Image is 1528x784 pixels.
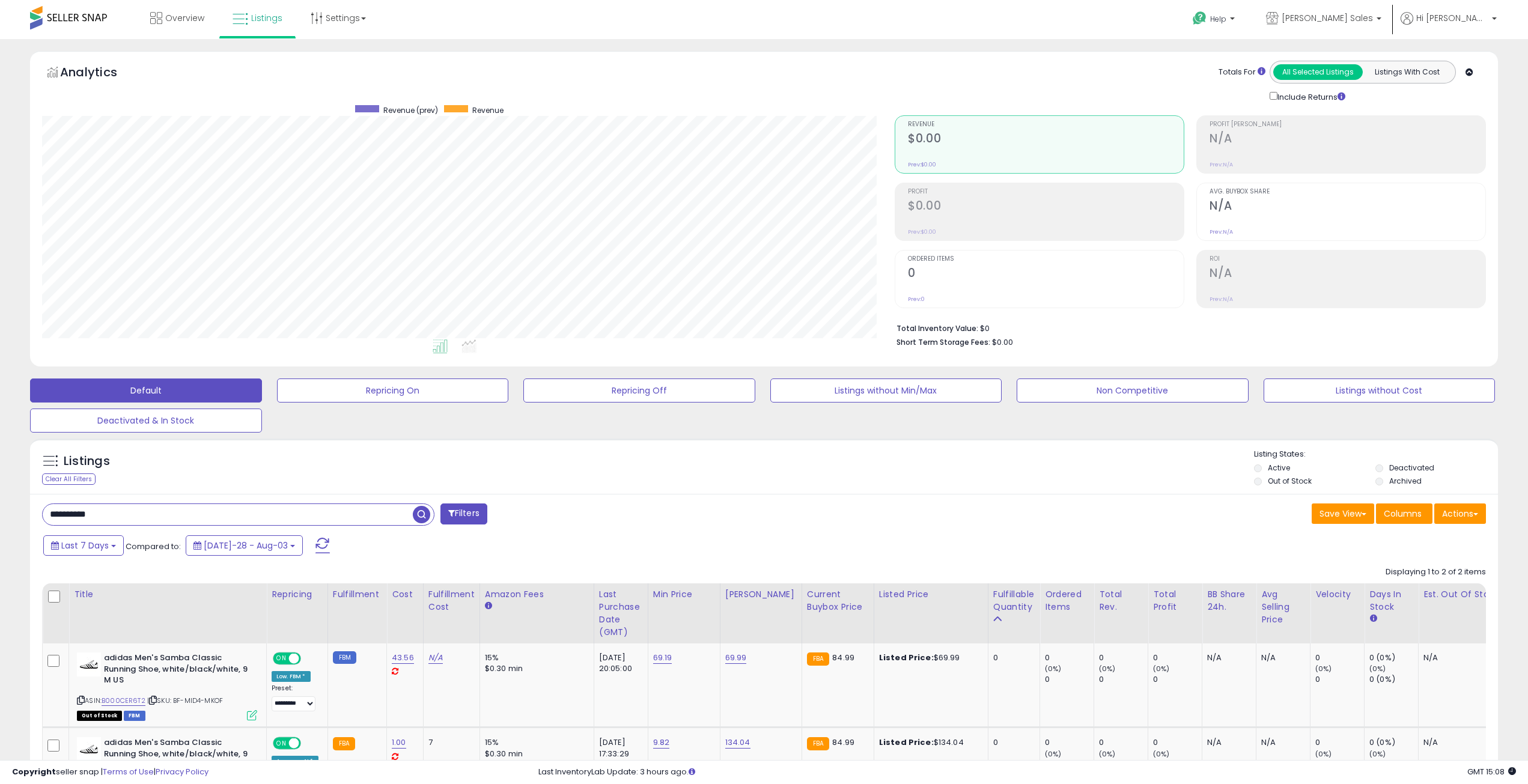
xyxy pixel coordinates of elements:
[1045,664,1062,673] small: (0%)
[1369,737,1418,748] div: 0 (0%)
[1099,674,1148,685] div: 0
[383,105,438,115] span: Revenue (prev)
[1389,463,1434,473] label: Deactivated
[896,323,978,333] b: Total Inventory Value:
[1153,664,1170,673] small: (0%)
[1369,749,1386,759] small: (0%)
[1017,378,1249,403] button: Non Competitive
[43,535,124,556] button: Last 7 Days
[103,766,154,777] a: Terms of Use
[1315,749,1332,759] small: (0%)
[908,189,1184,195] span: Profit
[1099,749,1116,759] small: (0%)
[204,539,288,552] span: [DATE]-28 - Aug-03
[908,296,925,303] small: Prev: 0
[908,199,1184,215] h2: $0.00
[653,588,715,601] div: Min Price
[272,671,311,682] div: Low. FBM *
[1210,256,1485,263] span: ROI
[1467,766,1516,777] span: 2025-08-12 15:08 GMT
[1210,132,1485,148] h2: N/A
[807,588,869,613] div: Current Buybox Price
[428,588,475,613] div: Fulfillment Cost
[333,588,382,601] div: Fulfillment
[61,539,109,552] span: Last 7 Days
[392,652,414,664] a: 43.56
[653,737,670,749] a: 9.82
[1315,759,1364,770] div: 0
[251,12,282,24] span: Listings
[1099,664,1116,673] small: (0%)
[428,652,443,664] a: N/A
[807,737,829,750] small: FBA
[147,696,223,705] span: | SKU: BF-MID4-MKOF
[272,588,323,601] div: Repricing
[1401,12,1497,39] a: Hi [PERSON_NAME]
[1210,14,1226,24] span: Help
[725,737,750,749] a: 134.04
[1045,588,1089,613] div: Ordered Items
[12,767,209,778] div: seller snap | |
[1153,759,1202,770] div: 0
[1273,64,1363,80] button: All Selected Listings
[908,121,1184,128] span: Revenue
[1210,161,1233,168] small: Prev: N/A
[1045,674,1094,685] div: 0
[12,766,56,777] strong: Copyright
[30,409,262,433] button: Deactivated & In Stock
[42,473,96,485] div: Clear All Filters
[274,738,289,749] span: ON
[126,541,181,552] span: Compared to:
[1312,503,1374,524] button: Save View
[725,588,797,601] div: [PERSON_NAME]
[1099,588,1143,613] div: Total Rev.
[1261,588,1305,626] div: Avg Selling Price
[908,256,1184,263] span: Ordered Items
[1045,652,1094,663] div: 0
[74,588,261,601] div: Title
[908,266,1184,282] h2: 0
[879,737,934,748] b: Listed Price:
[299,654,318,664] span: OFF
[272,684,318,711] div: Preset:
[908,132,1184,148] h2: $0.00
[993,588,1035,613] div: Fulfillable Quantity
[165,12,204,24] span: Overview
[333,651,356,664] small: FBM
[299,738,318,749] span: OFF
[274,654,289,664] span: ON
[277,378,509,403] button: Repricing On
[440,503,487,524] button: Filters
[1153,652,1202,663] div: 0
[908,228,936,236] small: Prev: $0.00
[1376,503,1432,524] button: Columns
[1369,588,1413,613] div: Days In Stock
[156,766,209,777] a: Privacy Policy
[1386,567,1486,578] div: Displaying 1 to 2 of 2 items
[725,652,747,664] a: 69.99
[1210,296,1233,303] small: Prev: N/A
[1099,737,1148,748] div: 0
[1210,266,1485,282] h2: N/A
[392,737,406,749] a: 1.00
[485,652,585,663] div: 15%
[1362,64,1452,80] button: Listings With Cost
[428,737,470,748] div: 7
[104,652,250,689] b: adidas Men's Samba Classic Running Shoe, white/black/white, 9 M US
[1099,652,1148,663] div: 0
[523,378,755,403] button: Repricing Off
[1210,228,1233,236] small: Prev: N/A
[272,756,318,767] div: Amazon AI *
[1369,652,1418,663] div: 0 (0%)
[896,337,990,347] b: Short Term Storage Fees:
[485,749,585,759] div: $0.30 min
[1207,737,1247,748] div: N/A
[599,652,639,674] div: [DATE] 20:05:00
[1384,508,1422,520] span: Columns
[1210,189,1485,195] span: Avg. Buybox Share
[879,737,979,748] div: $134.04
[993,737,1030,748] div: 0
[1315,737,1364,748] div: 0
[1369,664,1386,673] small: (0%)
[77,652,257,719] div: ASIN:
